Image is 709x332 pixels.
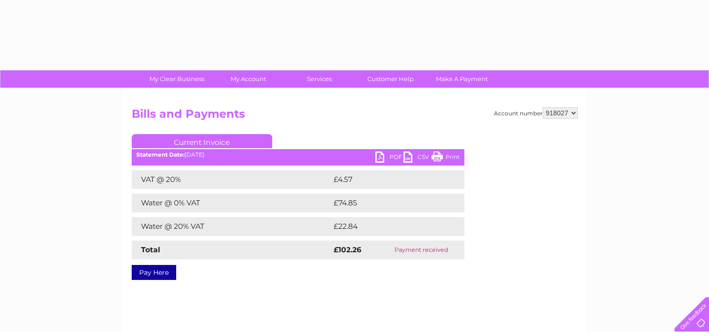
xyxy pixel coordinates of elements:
a: Print [432,151,460,165]
div: Account number [494,107,578,119]
a: Services [281,70,358,88]
strong: £102.26 [334,245,361,254]
a: My Account [209,70,287,88]
td: £22.84 [331,217,446,236]
a: CSV [403,151,432,165]
a: Make A Payment [423,70,500,88]
a: PDF [375,151,403,165]
td: Payment received [379,241,464,259]
td: VAT @ 20% [132,170,331,189]
a: My Clear Business [138,70,216,88]
a: Pay Here [132,265,176,280]
h2: Bills and Payments [132,107,578,125]
td: £74.85 [331,194,445,212]
td: Water @ 0% VAT [132,194,331,212]
a: Customer Help [352,70,429,88]
strong: Total [141,245,160,254]
b: Statement Date: [136,151,185,158]
td: Water @ 20% VAT [132,217,331,236]
td: £4.57 [331,170,442,189]
a: Current Invoice [132,134,272,148]
div: [DATE] [132,151,464,158]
